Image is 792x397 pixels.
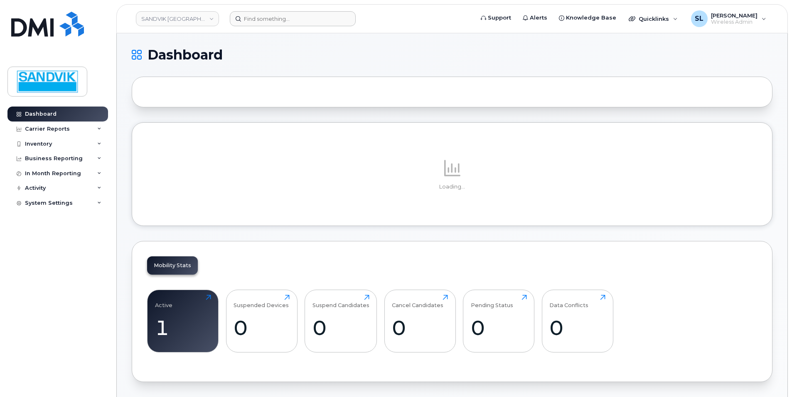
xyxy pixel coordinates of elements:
a: Data Conflicts0 [549,295,605,348]
div: 0 [392,315,448,340]
a: Suspended Devices0 [234,295,290,348]
a: Suspend Candidates0 [312,295,369,348]
div: 0 [234,315,290,340]
div: 1 [155,315,211,340]
div: Pending Status [471,295,513,308]
div: Suspended Devices [234,295,289,308]
div: Suspend Candidates [312,295,369,308]
div: 0 [471,315,527,340]
div: 0 [549,315,605,340]
p: Loading... [147,183,757,191]
div: Cancel Candidates [392,295,443,308]
a: Active1 [155,295,211,348]
a: Pending Status0 [471,295,527,348]
div: 0 [312,315,369,340]
div: Data Conflicts [549,295,588,308]
a: Cancel Candidates0 [392,295,448,348]
span: Dashboard [148,49,223,61]
div: Active [155,295,172,308]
